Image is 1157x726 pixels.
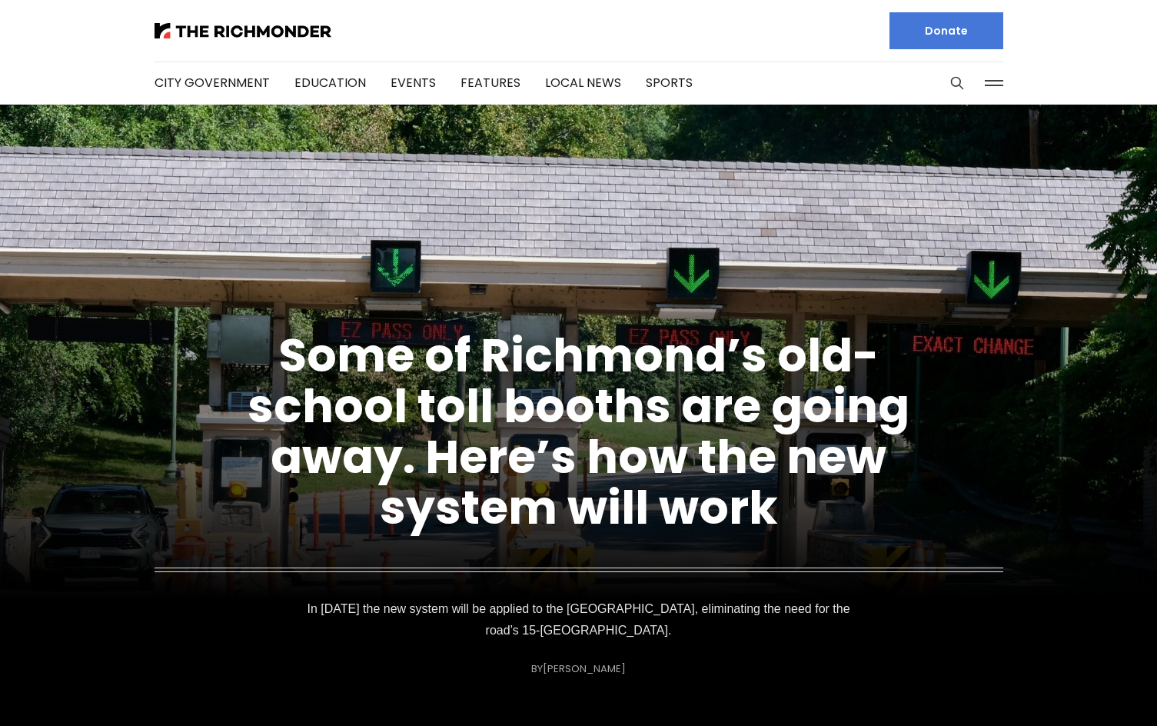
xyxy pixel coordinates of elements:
img: The Richmonder [155,23,331,38]
div: By [531,663,626,674]
a: Local News [545,74,621,92]
a: Education [294,74,366,92]
iframe: portal-trigger [1027,651,1157,726]
button: Search this site [946,72,969,95]
a: Sports [646,74,693,92]
a: Events [391,74,436,92]
a: Features [460,74,520,92]
a: [PERSON_NAME] [543,661,626,676]
p: In [DATE] the new system will be applied to the [GEOGRAPHIC_DATA], eliminating the need for the r... [305,598,853,641]
a: Donate [889,12,1003,49]
a: Some of Richmond’s old-school toll booths are going away. Here’s how the new system will work [248,323,909,540]
a: City Government [155,74,270,92]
